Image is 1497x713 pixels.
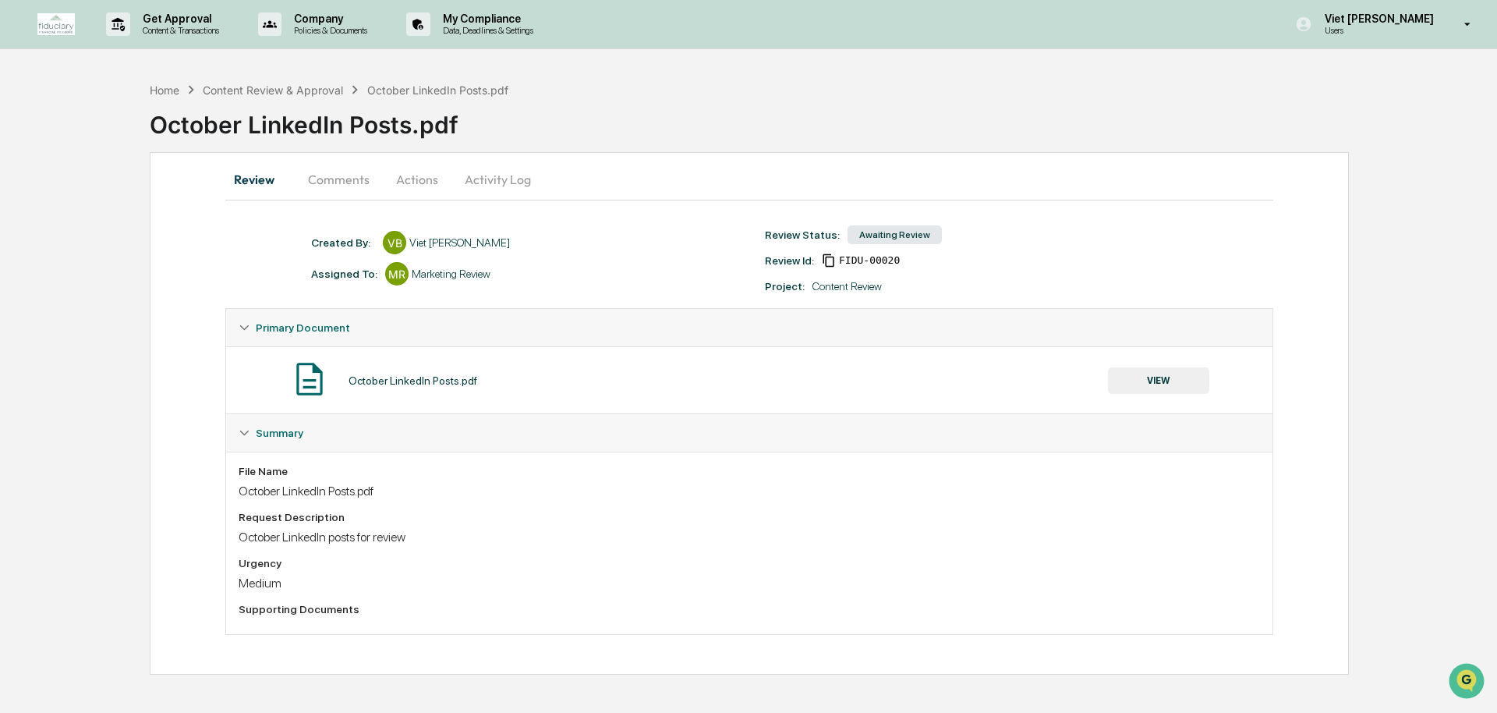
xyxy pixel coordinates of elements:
div: Start new chat [53,119,256,135]
p: Viet [PERSON_NAME] [1312,12,1442,25]
button: VIEW [1108,367,1209,394]
img: 1746055101610-c473b297-6a78-478c-a979-82029cc54cd1 [16,119,44,147]
div: VB [383,231,406,254]
span: Summary [256,427,303,439]
span: Pylon [155,264,189,276]
div: Assigned To: [311,268,377,280]
img: logo [37,13,75,35]
div: October LinkedIn Posts.pdf [150,98,1497,139]
div: File Name [239,465,1260,477]
p: Users [1312,25,1442,36]
div: Summary [226,414,1272,452]
a: 🖐️Preclearance [9,190,107,218]
div: Marketing Review [412,268,490,280]
span: Preclearance [31,197,101,212]
p: Company [281,12,375,25]
div: 🗄️ [113,198,126,211]
a: 🗄️Attestations [107,190,200,218]
p: Data, Deadlines & Settings [430,25,541,36]
div: 🔎 [16,228,28,240]
div: MR [385,262,409,286]
p: Content & Transactions [130,25,227,36]
div: Supporting Documents [239,603,1260,615]
img: Document Icon [290,360,329,399]
p: My Compliance [430,12,541,25]
a: Powered byPylon [110,264,189,276]
div: Urgency [239,557,1260,569]
div: October LinkedIn Posts.pdf [239,484,1260,498]
div: secondary tabs example [225,161,1273,198]
a: 🔎Data Lookup [9,220,104,248]
div: Medium [239,576,1260,591]
div: Primary Document [226,309,1272,346]
p: How can we help? [16,33,284,58]
div: Home [150,83,179,97]
button: Review [225,161,296,198]
div: Review Id: [765,254,814,267]
div: Content Review [812,280,882,293]
div: Viet [PERSON_NAME] [409,236,510,249]
span: Data Lookup [31,226,98,242]
div: 🖐️ [16,198,28,211]
iframe: Open customer support [1447,662,1489,704]
button: Actions [382,161,452,198]
button: Activity Log [452,161,543,198]
button: Start new chat [265,124,284,143]
div: Awaiting Review [848,225,942,244]
div: We're available if you need us! [53,135,197,147]
span: Primary Document [256,321,350,334]
div: October LinkedIn posts for review [239,530,1260,545]
div: Summary [226,452,1272,634]
div: Content Review & Approval [203,83,343,97]
div: October LinkedIn Posts.pdf [367,83,508,97]
button: Comments [296,161,382,198]
div: Review Status: [765,229,840,241]
div: October LinkedIn Posts.pdf [349,374,477,387]
div: Project: [765,280,805,293]
span: d9a4132a-efa2-4ddb-b869-8dc872049010 [839,254,900,267]
div: Primary Document [226,346,1272,413]
p: Policies & Documents [281,25,375,36]
p: Get Approval [130,12,227,25]
div: Created By: ‎ ‎ [311,236,375,249]
span: Attestations [129,197,193,212]
div: Request Description [239,511,1260,523]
